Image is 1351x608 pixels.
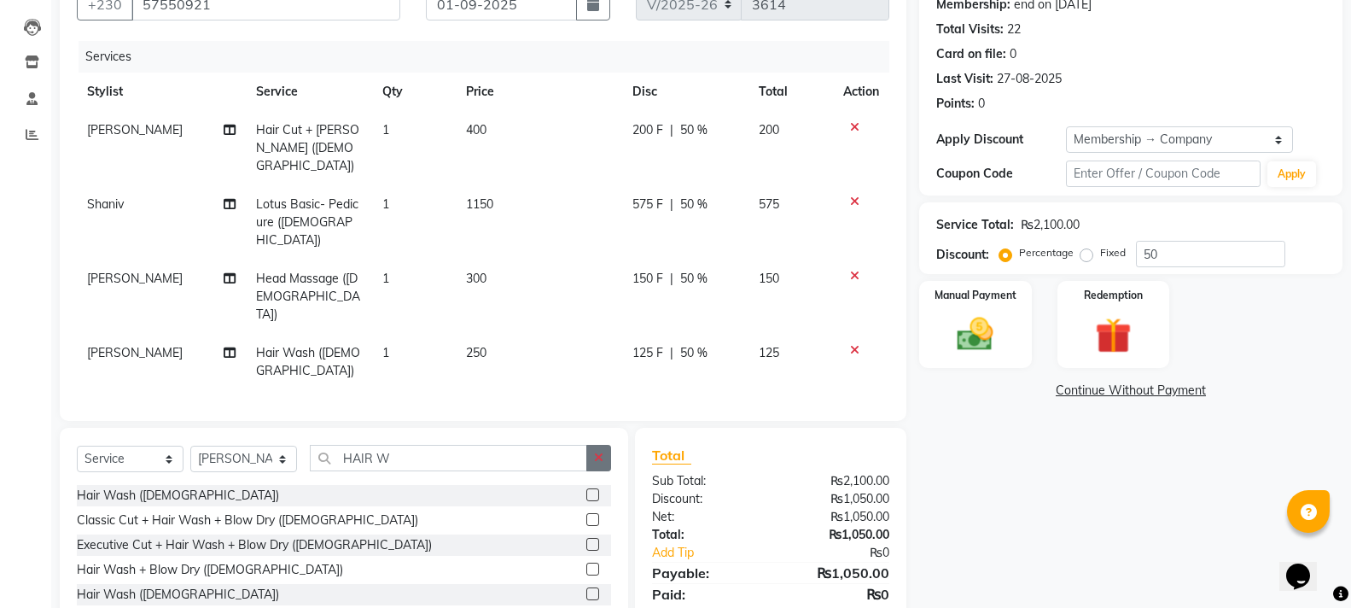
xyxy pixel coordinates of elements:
th: Total [748,73,833,111]
th: Service [246,73,372,111]
span: 200 [759,122,779,137]
span: 1 [382,196,389,212]
span: [PERSON_NAME] [87,271,183,286]
label: Manual Payment [935,288,1016,303]
span: 50 % [680,270,708,288]
div: Last Visit: [936,70,993,88]
div: Executive Cut + Hair Wash + Blow Dry ([DEMOGRAPHIC_DATA]) [77,536,432,554]
div: Service Total: [936,216,1014,234]
span: 1 [382,271,389,286]
div: Net: [639,508,771,526]
div: Classic Cut + Hair Wash + Blow Dry ([DEMOGRAPHIC_DATA]) [77,512,418,529]
span: | [670,121,673,139]
img: _gift.svg [1084,313,1143,358]
span: 50 % [680,196,708,213]
div: Discount: [639,490,771,508]
div: Points: [936,95,975,113]
div: ₨2,100.00 [1021,216,1080,234]
label: Redemption [1084,288,1143,303]
div: ₨1,050.00 [771,563,902,583]
button: Apply [1267,161,1316,187]
label: Percentage [1019,245,1074,260]
span: 575 F [632,196,663,213]
span: | [670,196,673,213]
input: Search or Scan [310,445,587,471]
span: Shaniv [87,196,124,212]
div: 22 [1007,20,1021,38]
span: | [670,344,673,362]
div: Apply Discount [936,131,1066,149]
th: Stylist [77,73,246,111]
span: 300 [466,271,486,286]
span: 1 [382,345,389,360]
div: Card on file: [936,45,1006,63]
span: 150 F [632,270,663,288]
div: Payable: [639,563,771,583]
th: Action [833,73,889,111]
label: Fixed [1100,245,1126,260]
span: [PERSON_NAME] [87,345,183,360]
span: 1150 [466,196,493,212]
div: 27-08-2025 [997,70,1062,88]
span: 150 [759,271,779,286]
span: 50 % [680,121,708,139]
span: 250 [466,345,486,360]
div: Discount: [936,246,989,264]
span: Hair Cut + [PERSON_NAME] ([DEMOGRAPHIC_DATA]) [256,122,359,173]
span: 50 % [680,344,708,362]
div: Sub Total: [639,472,771,490]
span: 125 [759,345,779,360]
div: Hair Wash + Blow Dry ([DEMOGRAPHIC_DATA]) [77,561,343,579]
span: Head Massage ([DEMOGRAPHIC_DATA]) [256,271,360,322]
div: ₨1,050.00 [771,490,902,508]
div: Services [79,41,902,73]
span: 1 [382,122,389,137]
div: Hair Wash ([DEMOGRAPHIC_DATA]) [77,586,279,604]
span: [PERSON_NAME] [87,122,183,137]
a: Add Tip [639,544,792,562]
div: Coupon Code [936,165,1066,183]
div: ₨2,100.00 [771,472,902,490]
div: ₨1,050.00 [771,526,902,544]
div: Total Visits: [936,20,1004,38]
span: Lotus Basic- Pedicure ([DEMOGRAPHIC_DATA]) [256,196,358,248]
span: | [670,270,673,288]
th: Qty [372,73,456,111]
span: 125 F [632,344,663,362]
span: 200 F [632,121,663,139]
div: Paid: [639,584,771,605]
div: Total: [639,526,771,544]
span: Total [652,447,691,465]
img: _cash.svg [946,313,1005,355]
div: 0 [1010,45,1016,63]
iframe: chat widget [1279,540,1334,591]
a: Continue Without Payment [923,382,1339,400]
div: ₨1,050.00 [771,508,902,526]
div: 0 [978,95,985,113]
th: Disc [622,73,748,111]
span: 575 [759,196,779,212]
div: ₨0 [793,544,902,562]
div: Hair Wash ([DEMOGRAPHIC_DATA]) [77,487,279,505]
th: Price [456,73,622,111]
input: Enter Offer / Coupon Code [1066,161,1261,187]
span: Hair Wash ([DEMOGRAPHIC_DATA]) [256,345,360,378]
span: 400 [466,122,486,137]
div: ₨0 [771,584,902,605]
